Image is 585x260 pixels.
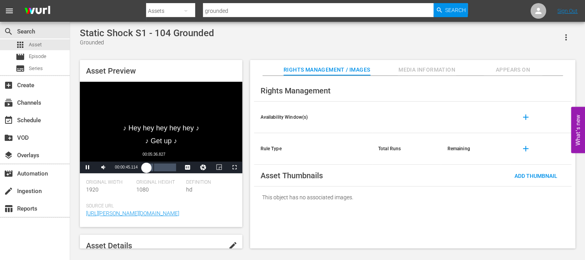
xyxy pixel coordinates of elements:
th: Rule Type [254,133,372,165]
button: Captions [180,162,196,173]
span: Automation [4,169,13,178]
span: Overlays [4,151,13,160]
div: This object has no associated images. [254,186,571,208]
span: Create [4,81,13,90]
div: Static Shock S1 - 104 Grounded [80,28,214,39]
button: Picture-in-Picture [211,162,227,173]
span: Source Url [86,203,232,209]
span: Original Width [86,179,132,186]
span: Appears On [484,65,542,75]
button: Fullscreen [227,162,242,173]
a: [URL][PERSON_NAME][DOMAIN_NAME] [86,210,179,216]
span: Original Height [136,179,182,186]
span: hd [186,186,192,193]
span: Episode [29,53,46,60]
span: Rights Management / Images [284,65,370,75]
span: 1080 [136,186,148,193]
span: menu [5,6,14,16]
th: Remaining [441,133,510,165]
button: add [516,139,535,158]
button: Open Feedback Widget [571,107,585,153]
span: Asset [16,40,25,49]
span: Ingestion [4,186,13,196]
span: Definition [186,179,232,186]
span: edit [228,241,238,250]
span: Search [4,27,13,36]
div: Video Player [80,82,242,173]
button: Jump To Time [196,162,211,173]
span: Media Information [398,65,456,75]
span: 1920 [86,186,99,193]
button: add [516,108,535,126]
span: 00:00:45.114 [115,165,137,169]
span: add [521,112,530,122]
span: Series [29,65,43,72]
span: Asset [29,41,42,49]
span: Channels [4,98,13,107]
span: VOD [4,133,13,142]
a: Sign Out [557,8,578,14]
span: Add Thumbnail [508,173,564,179]
span: Search [445,3,466,17]
span: Episode [16,52,25,61]
span: Schedule [4,116,13,125]
div: Grounded [80,39,214,47]
span: Reports [4,204,13,213]
button: Search [433,3,468,17]
div: Progress Bar [145,163,176,171]
img: ans4CAIJ8jUAAAAAAAAAAAAAAAAAAAAAAAAgQb4GAAAAAAAAAAAAAAAAAAAAAAAAJMjXAAAAAAAAAAAAAAAAAAAAAAAAgAT5G... [19,2,56,20]
span: add [521,144,530,153]
span: Asset Thumbnails [260,171,322,180]
th: Total Runs [372,133,441,165]
button: Mute [95,162,111,173]
span: Series [16,64,25,73]
button: edit [224,236,242,255]
th: Availability Window(s) [254,102,372,133]
span: Asset Preview [86,66,136,76]
span: Rights Management [260,86,330,95]
button: Pause [80,162,95,173]
span: Asset Details [86,241,132,250]
button: Add Thumbnail [508,169,564,183]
